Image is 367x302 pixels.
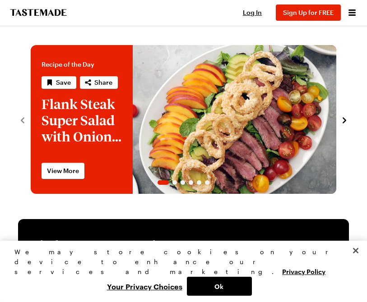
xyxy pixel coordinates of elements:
button: Close [346,241,366,261]
span: Go to slide 5 [197,180,201,185]
button: Open menu [346,7,358,18]
span: Go to slide 4 [189,180,193,185]
button: Log In [234,8,270,17]
h1: Find Your New Favorite Show [33,237,182,270]
span: Go to slide 2 [172,180,177,185]
button: Ok [187,277,252,296]
span: View More [47,166,79,175]
button: navigate to next item [340,114,349,125]
span: Log In [243,9,262,16]
span: Sign Up for FREE [283,9,334,16]
div: 1 / 6 [31,45,336,194]
span: Save [56,78,71,87]
button: Sign Up for FREE [276,5,341,21]
div: Privacy [14,247,345,296]
button: Save recipe [42,76,76,89]
a: More information about your privacy, opens in a new tab [282,267,325,275]
span: Go to slide 1 [158,180,169,185]
span: Go to slide 6 [205,180,209,185]
a: To Tastemade Home Page [9,9,68,16]
div: We may store cookies on your device to enhance our services and marketing. [14,247,345,277]
button: Share [80,76,118,89]
span: Go to slide 3 [181,180,185,185]
button: navigate to previous item [18,114,27,125]
button: Your Privacy Choices [102,277,187,296]
a: View More [42,163,84,179]
span: Share [94,78,112,87]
